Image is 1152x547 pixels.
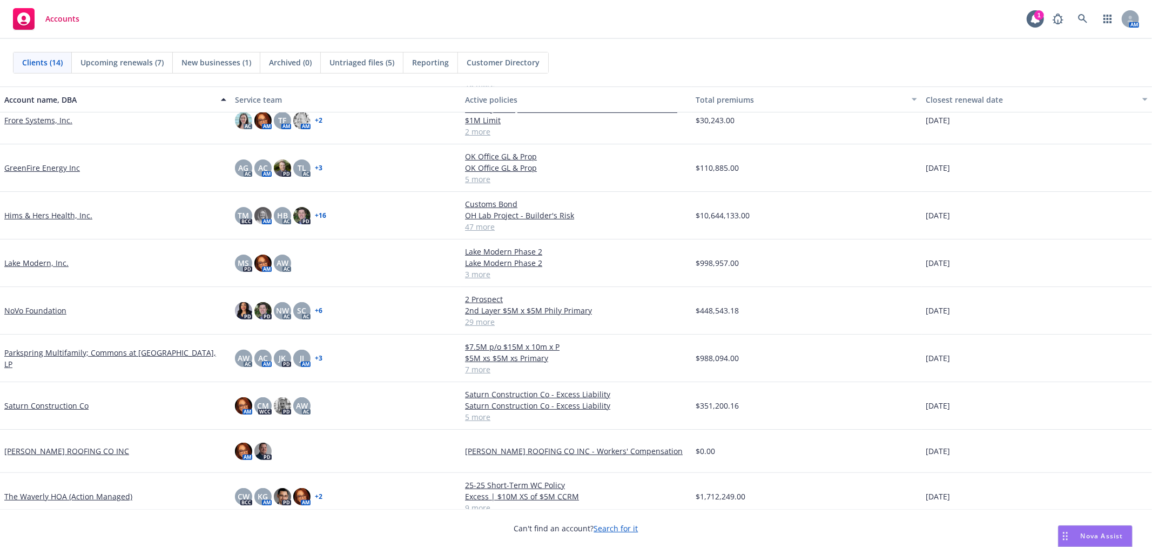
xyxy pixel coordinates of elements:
[465,174,687,185] a: 5 more
[696,352,739,364] span: $988,094.00
[277,210,288,221] span: HB
[921,86,1152,112] button: Closest renewal date
[696,162,739,174] span: $110,885.00
[465,316,687,328] a: 29 more
[926,491,950,502] span: [DATE]
[691,86,922,112] button: Total premiums
[465,151,687,162] a: OK Office GL & Prop
[276,305,289,316] span: NW
[235,302,252,319] img: photo
[274,397,291,415] img: photo
[1097,8,1119,30] a: Switch app
[465,341,687,352] a: $7.5M p/o $15M x 10m x P
[465,502,687,513] a: 9 more
[4,94,214,105] div: Account name, DBA
[465,162,687,174] a: OK Office GL & Prop
[467,57,540,68] span: Customer Directory
[926,210,950,221] span: [DATE]
[926,445,950,457] span: [DATE]
[238,491,250,502] span: CW
[926,94,1136,105] div: Closest renewal date
[1058,525,1133,547] button: Nova Assist
[696,210,750,221] span: $10,644,133.00
[274,488,291,505] img: photo
[926,162,950,174] span: [DATE]
[926,305,950,316] span: [DATE]
[696,115,735,126] span: $30,243.00
[297,305,306,316] span: SC
[4,162,80,174] a: GreenFire Energy Inc
[80,57,164,68] span: Upcoming renewals (7)
[465,210,687,221] a: OH Lab Project - Builder's Risk
[4,445,129,457] a: [PERSON_NAME] ROOFING CO INC
[279,352,286,364] span: JK
[4,347,226,370] a: Parkspring Multifamily; Commons at [GEOGRAPHIC_DATA], LP
[926,352,950,364] span: [DATE]
[696,94,906,105] div: Total premiums
[465,491,687,502] a: Excess | $10M XS of $5M CCRM
[269,57,312,68] span: Archived (0)
[465,293,687,305] a: 2 Prospect
[926,115,950,126] span: [DATE]
[696,257,739,269] span: $998,957.00
[926,400,950,411] span: [DATE]
[257,400,269,411] span: CM
[465,269,687,280] a: 3 more
[465,257,687,269] a: Lake Modern Phase 2
[278,115,286,126] span: TF
[296,400,308,411] span: AW
[238,352,250,364] span: AW
[254,255,272,272] img: photo
[514,523,638,534] span: Can't find an account?
[238,162,248,174] span: AG
[274,159,291,177] img: photo
[465,126,687,137] a: 2 more
[461,86,691,112] button: Active policies
[465,115,687,126] a: $1M Limit
[258,162,268,174] span: AC
[298,162,306,174] span: TL
[235,112,252,129] img: photo
[9,4,84,34] a: Accounts
[4,305,66,316] a: NoVo Foundation
[412,57,449,68] span: Reporting
[4,210,92,221] a: Hims & Hers Health, Inc.
[926,257,950,269] span: [DATE]
[1047,8,1069,30] a: Report a Bug
[696,445,715,457] span: $0.00
[293,112,311,129] img: photo
[465,246,687,257] a: Lake Modern Phase 2
[4,491,132,502] a: The Waverly HOA (Action Managed)
[4,257,69,269] a: Lake Modern, Inc.
[465,411,687,423] a: 5 more
[315,493,322,500] a: + 2
[254,207,272,224] img: photo
[4,400,89,411] a: Saturn Construction Co
[696,400,739,411] span: $351,200.16
[231,86,461,112] button: Service team
[238,257,249,269] span: MS
[1072,8,1094,30] a: Search
[315,308,322,314] a: + 6
[258,491,268,502] span: KG
[465,221,687,232] a: 47 more
[1034,10,1044,20] div: 1
[696,305,739,316] span: $448,543.18
[254,443,272,460] img: photo
[465,305,687,316] a: 2nd Layer $5M x $5M Phily Primary
[696,491,745,502] span: $1,712,249.00
[293,207,311,224] img: photo
[329,57,394,68] span: Untriaged files (5)
[235,443,252,460] img: photo
[235,397,252,415] img: photo
[238,210,249,221] span: TM
[465,364,687,375] a: 7 more
[465,198,687,210] a: Customs Bond
[465,479,687,491] a: 25-25 Short-Term WC Policy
